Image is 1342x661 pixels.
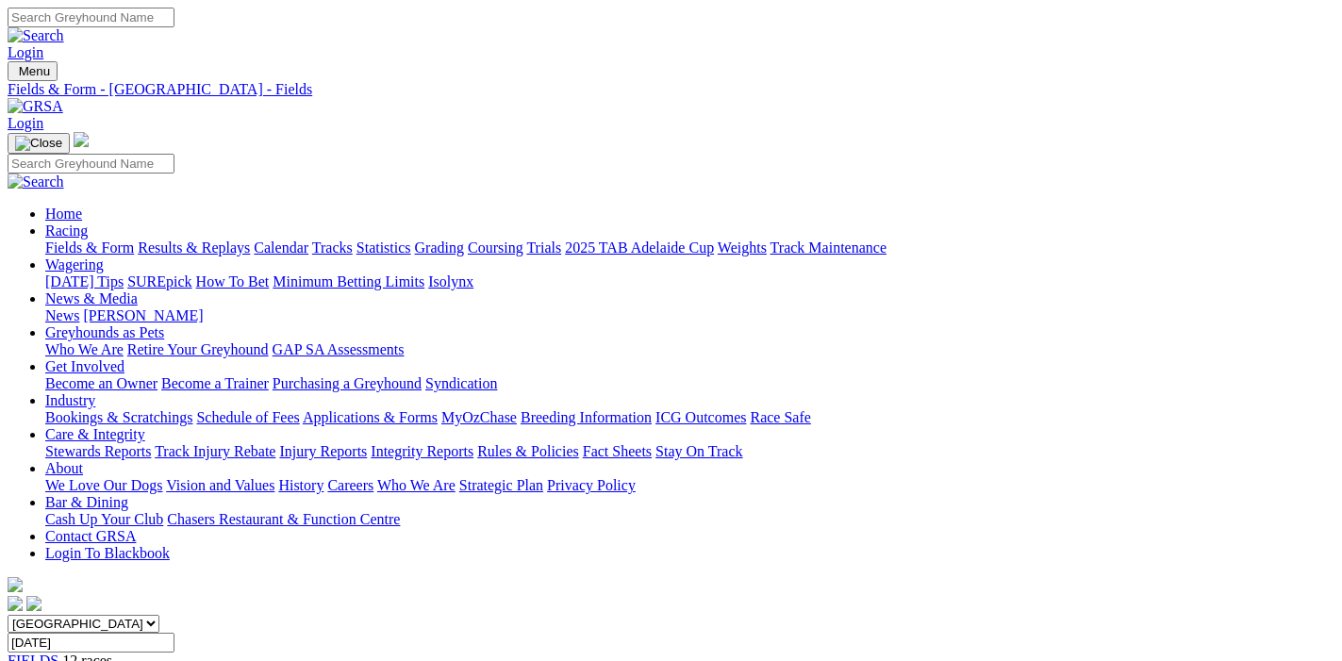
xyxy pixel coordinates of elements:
a: Applications & Forms [303,409,438,425]
a: SUREpick [127,273,191,289]
a: Become an Owner [45,375,157,391]
a: Contact GRSA [45,528,136,544]
a: Racing [45,223,88,239]
img: facebook.svg [8,596,23,611]
img: logo-grsa-white.png [8,577,23,592]
a: History [278,477,323,493]
a: News [45,307,79,323]
a: Results & Replays [138,240,250,256]
a: ICG Outcomes [655,409,746,425]
a: Fields & Form [45,240,134,256]
div: Bar & Dining [45,511,1334,528]
a: Chasers Restaurant & Function Centre [167,511,400,527]
img: Search [8,174,64,190]
a: Track Maintenance [770,240,886,256]
a: [DATE] Tips [45,273,124,289]
a: Vision and Values [166,477,274,493]
a: Minimum Betting Limits [273,273,424,289]
div: Racing [45,240,1334,256]
img: logo-grsa-white.png [74,132,89,147]
a: Syndication [425,375,497,391]
a: Become a Trainer [161,375,269,391]
a: Coursing [468,240,523,256]
a: Integrity Reports [371,443,473,459]
a: MyOzChase [441,409,517,425]
a: We Love Our Dogs [45,477,162,493]
button: Toggle navigation [8,133,70,154]
img: Search [8,27,64,44]
img: Close [15,136,62,151]
a: Who We Are [377,477,456,493]
a: Tracks [312,240,353,256]
a: Grading [415,240,464,256]
a: Industry [45,392,95,408]
a: Track Injury Rebate [155,443,275,459]
a: Fact Sheets [583,443,652,459]
a: Greyhounds as Pets [45,324,164,340]
a: GAP SA Assessments [273,341,405,357]
a: About [45,460,83,476]
div: Care & Integrity [45,443,1334,460]
input: Select date [8,633,174,653]
a: Weights [718,240,767,256]
a: Stay On Track [655,443,742,459]
a: Breeding Information [521,409,652,425]
a: Stewards Reports [45,443,151,459]
a: [PERSON_NAME] [83,307,203,323]
a: Cash Up Your Club [45,511,163,527]
a: Strategic Plan [459,477,543,493]
a: Injury Reports [279,443,367,459]
a: Retire Your Greyhound [127,341,269,357]
a: News & Media [45,290,138,306]
div: News & Media [45,307,1334,324]
img: GRSA [8,98,63,115]
a: Fields & Form - [GEOGRAPHIC_DATA] - Fields [8,81,1334,98]
a: Get Involved [45,358,124,374]
a: Isolynx [428,273,473,289]
a: Login [8,44,43,60]
a: Purchasing a Greyhound [273,375,422,391]
div: Industry [45,409,1334,426]
span: Menu [19,64,50,78]
a: Wagering [45,256,104,273]
a: Login [8,115,43,131]
a: Who We Are [45,341,124,357]
input: Search [8,154,174,174]
a: Bookings & Scratchings [45,409,192,425]
a: Statistics [356,240,411,256]
a: Care & Integrity [45,426,145,442]
a: Race Safe [750,409,810,425]
a: Privacy Policy [547,477,636,493]
a: Bar & Dining [45,494,128,510]
a: Calendar [254,240,308,256]
div: About [45,477,1334,494]
a: Careers [327,477,373,493]
a: Trials [526,240,561,256]
a: How To Bet [196,273,270,289]
a: Rules & Policies [477,443,579,459]
button: Toggle navigation [8,61,58,81]
input: Search [8,8,174,27]
a: Schedule of Fees [196,409,299,425]
img: twitter.svg [26,596,41,611]
a: Home [45,206,82,222]
div: Greyhounds as Pets [45,341,1334,358]
div: Wagering [45,273,1334,290]
a: Login To Blackbook [45,545,170,561]
div: Get Involved [45,375,1334,392]
a: 2025 TAB Adelaide Cup [565,240,714,256]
